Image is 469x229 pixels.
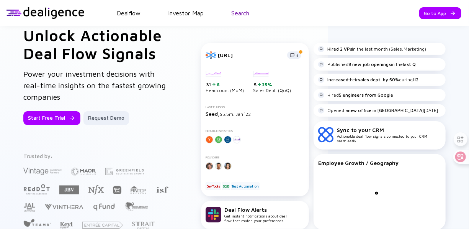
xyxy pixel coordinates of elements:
img: Israel Secondary Fund [156,186,168,193]
div: Headcount (MoM) [206,71,244,94]
div: Published in the [318,61,416,68]
div: Sales Dept. (QoQ) [253,71,291,94]
div: $5.5m, Jan `22 [206,110,304,117]
div: DevTools [206,182,221,190]
div: 6 [216,82,220,87]
div: Last Funding [206,105,304,109]
strong: sales dept. by 50% [358,77,399,82]
button: Request Demo [83,111,129,125]
div: Actionable deal flow signals connected to your CRM seamlessly [337,127,441,143]
img: Vintage Investment Partners [23,167,62,176]
div: 5 [254,82,291,88]
div: B2B [222,182,230,190]
div: Opened a [DATE] [318,107,438,114]
button: Go to App [419,7,461,19]
img: Entrée Capital [82,222,123,229]
img: Vinthera [44,203,83,211]
img: FINTOP Capital [131,186,147,194]
div: in the last month (Sales,Marketing) [318,46,427,52]
a: Investor Map [168,10,204,16]
div: Employee Growth / Geography [318,160,441,166]
button: Start Free Trial [23,111,80,125]
img: Greenfield Partners [105,168,144,175]
img: Key1 Capital [60,222,73,229]
img: NFX [88,185,104,194]
div: Founders [206,156,304,159]
img: JAL Ventures [23,203,35,212]
h1: Unlock Actionable Deal Flow Signals [23,26,170,62]
a: Dealflow [117,10,141,16]
div: 31 [206,82,244,88]
div: Get instant notifications about deal flow that match your preferences [224,206,287,223]
div: [URL] [218,52,283,58]
strong: new office in [GEOGRAPHIC_DATA] [348,107,424,113]
img: Maor Investments [71,165,96,178]
div: their during [318,77,419,83]
div: 25% [261,82,272,87]
img: The Elephant [124,202,148,211]
img: Red Dot Capital Partners [23,183,50,195]
img: Q Fund [93,202,115,211]
div: Test Automation [231,182,260,190]
div: Hired [318,92,394,98]
img: JBV Capital [59,185,79,195]
strong: 8 new job openings [348,61,391,67]
strong: 5 engineers from Google [339,92,394,98]
div: Sync to your CRM [337,127,441,133]
a: Search [231,10,249,16]
strong: Hired 2 VPs [327,46,352,52]
div: Deal Flow Alerts [224,206,287,213]
span: Power your investment decisions with real-time insights on the fastest growing companies [23,69,166,101]
strong: Increased [327,77,348,82]
div: Notable Investors [206,129,304,133]
strong: last Q [403,61,416,67]
div: Trusted by: [23,153,169,159]
strong: H2 [413,77,419,82]
img: Strait Capital [132,222,155,229]
img: Team8 [23,219,51,227]
span: Seed, [206,110,220,117]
